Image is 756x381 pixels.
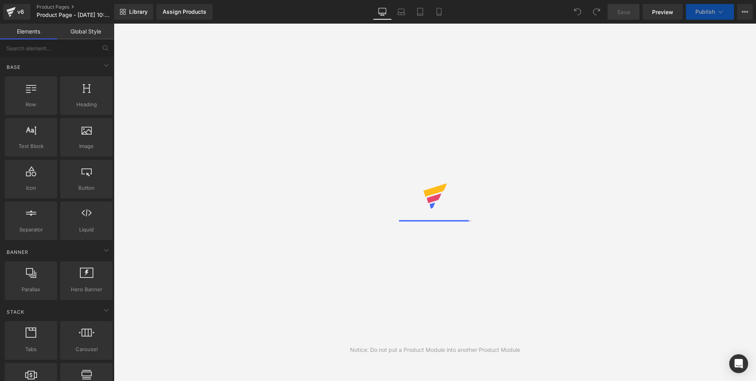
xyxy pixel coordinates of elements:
a: Preview [643,4,683,20]
span: Preview [652,8,673,16]
a: New Library [114,4,153,20]
div: Open Intercom Messenger [729,354,748,373]
span: Image [63,142,110,150]
span: Product Page - [DATE] 10:56:37 [37,12,112,18]
a: Product Pages [37,4,127,10]
button: More [737,4,753,20]
span: Carousel [63,345,110,353]
span: Save [617,8,630,16]
a: v6 [3,4,30,20]
a: Laptop [392,4,411,20]
span: Parallax [7,285,55,294]
span: Text Block [7,142,55,150]
button: Undo [570,4,586,20]
span: Liquid [63,226,110,234]
div: Notice: Do not put a Product Module into another Product Module [350,346,520,354]
a: Mobile [430,4,448,20]
button: Redo [589,4,604,20]
span: Base [6,63,21,71]
span: Banner [6,248,29,256]
span: Hero Banner [63,285,110,294]
span: Separator [7,226,55,234]
span: Icon [7,184,55,192]
button: Publish [686,4,734,20]
a: Desktop [373,4,392,20]
span: Library [129,8,148,15]
span: Row [7,100,55,109]
div: Assign Products [163,9,206,15]
span: Tabs [7,345,55,353]
div: v6 [16,7,26,17]
span: Button [63,184,110,192]
a: Tablet [411,4,430,20]
span: Heading [63,100,110,109]
span: Publish [695,9,715,15]
span: Stack [6,308,25,316]
a: Global Style [57,24,114,39]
